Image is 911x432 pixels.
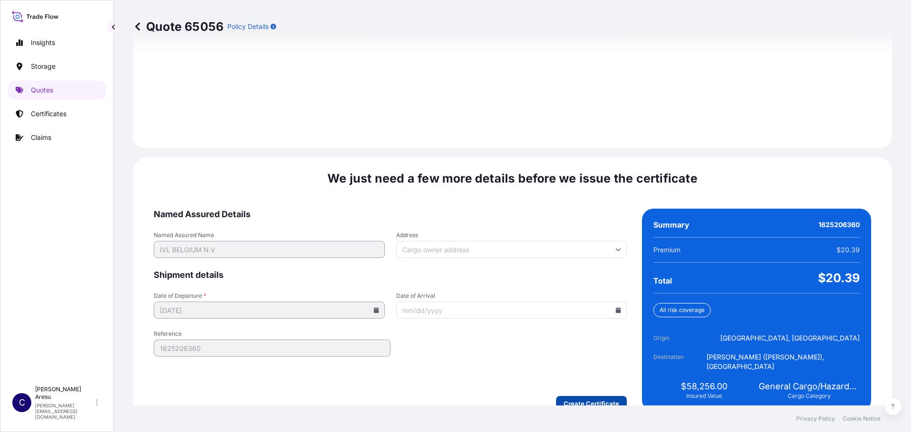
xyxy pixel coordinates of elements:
p: Storage [31,62,56,71]
span: Date of Arrival [396,292,627,300]
span: [GEOGRAPHIC_DATA], [GEOGRAPHIC_DATA] [720,333,860,343]
div: All risk coverage [653,303,711,317]
a: Storage [8,57,106,76]
p: Create Certificate [564,399,619,408]
span: Shipment details [154,269,627,281]
p: [PERSON_NAME] Aresu [35,386,94,401]
span: $20.39 [818,270,860,285]
span: Total [653,276,672,285]
span: Named Assured Details [154,209,627,220]
a: Privacy Policy [796,415,835,423]
input: mm/dd/yyyy [154,302,385,319]
input: Your internal reference [154,340,390,357]
p: Certificates [31,109,66,119]
a: Claims [8,128,106,147]
p: [PERSON_NAME][EMAIL_ADDRESS][DOMAIN_NAME] [35,403,94,420]
span: Premium [653,245,680,255]
span: We just need a few more details before we issue the certificate [327,171,697,186]
span: Insured Value [686,392,722,400]
span: C [19,398,25,407]
span: General Cargo/Hazardous Material [759,381,860,392]
a: Cookie Notice [843,415,881,423]
p: Policy Details [227,22,269,31]
span: $20.39 [837,245,860,255]
p: Claims [31,133,51,142]
span: Summary [653,220,689,230]
span: Reference [154,330,390,338]
a: Insights [8,33,106,52]
button: Create Certificate [556,396,627,411]
span: Destination [653,352,706,371]
input: mm/dd/yyyy [396,302,627,319]
p: Insights [31,38,55,47]
input: Cargo owner address [396,241,627,258]
span: Address [396,231,627,239]
p: Quote 65056 [133,19,223,34]
span: 1625206360 [818,220,860,230]
p: Quotes [31,85,53,95]
a: Certificates [8,104,106,123]
span: [PERSON_NAME] ([PERSON_NAME]), [GEOGRAPHIC_DATA] [706,352,860,371]
a: Quotes [8,81,106,100]
span: Named Assured Name [154,231,385,239]
span: Date of Departure [154,292,385,300]
span: $58,256.00 [681,381,727,392]
span: Cargo Category [788,392,831,400]
span: Origin [653,333,706,343]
